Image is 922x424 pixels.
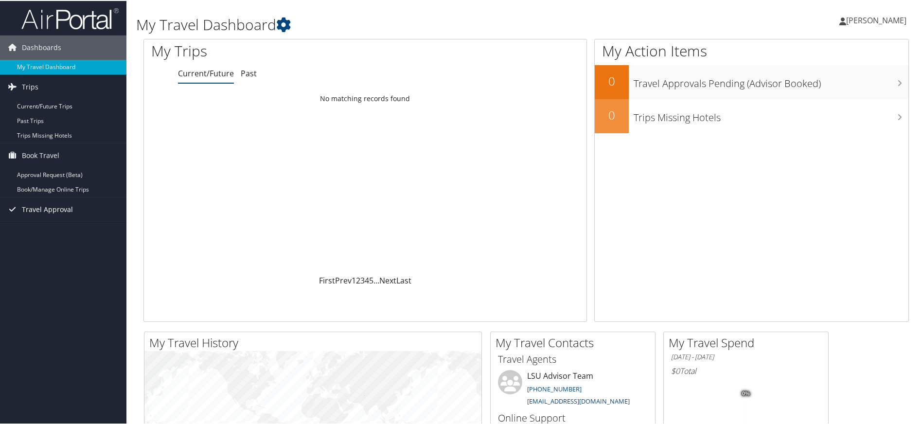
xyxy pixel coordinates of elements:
a: [PHONE_NUMBER] [527,384,582,392]
a: 3 [360,274,365,285]
a: 5 [369,274,373,285]
a: 0Trips Missing Hotels [595,98,908,132]
a: Last [396,274,411,285]
h3: Trips Missing Hotels [634,105,908,124]
img: airportal-logo.png [21,6,119,29]
h1: My Trips [151,40,395,60]
span: Dashboards [22,35,61,59]
a: Past [241,67,257,78]
td: No matching records found [144,89,586,106]
h3: Travel Agents [498,352,648,365]
h1: My Travel Dashboard [136,14,656,34]
a: First [319,274,335,285]
h6: Total [671,365,821,375]
a: [PERSON_NAME] [839,5,916,34]
a: Prev [335,274,352,285]
h3: Travel Approvals Pending (Advisor Booked) [634,71,908,89]
h2: My Travel Contacts [496,334,655,350]
a: 0Travel Approvals Pending (Advisor Booked) [595,64,908,98]
h1: My Action Items [595,40,908,60]
h2: 0 [595,106,629,123]
span: … [373,274,379,285]
li: LSU Advisor Team [493,369,653,409]
a: 4 [365,274,369,285]
tspan: 0% [742,390,750,396]
h6: [DATE] - [DATE] [671,352,821,361]
h3: Online Support [498,410,648,424]
a: [EMAIL_ADDRESS][DOMAIN_NAME] [527,396,630,405]
span: Travel Approval [22,196,73,221]
span: Trips [22,74,38,98]
h2: 0 [595,72,629,88]
a: 1 [352,274,356,285]
h2: My Travel History [149,334,481,350]
span: $0 [671,365,680,375]
a: Next [379,274,396,285]
a: 2 [356,274,360,285]
span: [PERSON_NAME] [846,14,906,25]
h2: My Travel Spend [669,334,828,350]
span: Book Travel [22,142,59,167]
a: Current/Future [178,67,234,78]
